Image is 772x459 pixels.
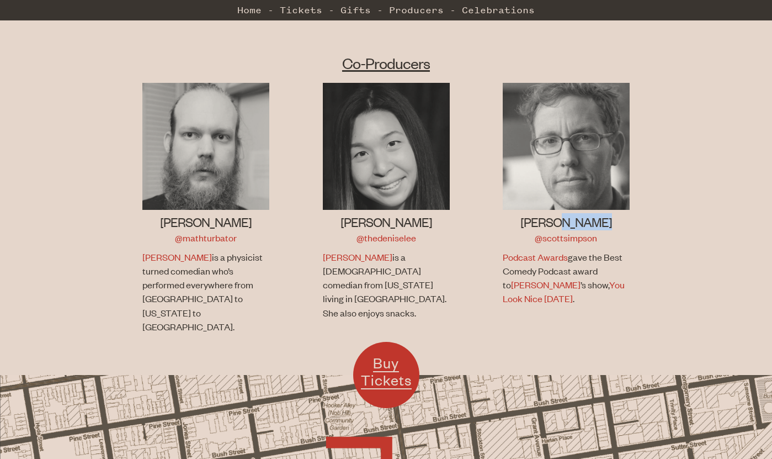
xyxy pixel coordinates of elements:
[511,278,581,291] a: [PERSON_NAME]
[503,251,568,263] a: Podcast Awards
[116,53,656,73] h2: Co-Producers
[535,231,597,244] a: @scottsimpson
[142,213,269,230] h3: [PERSON_NAME]
[323,213,450,230] h3: [PERSON_NAME]
[353,342,419,408] a: Buy Tickets
[323,250,447,320] p: is a [DEMOGRAPHIC_DATA] comedian from [US_STATE] living in [GEOGRAPHIC_DATA]. She also enjoys sna...
[503,83,630,210] img: Scott Simpson
[503,213,630,230] h3: [PERSON_NAME]
[323,251,392,263] a: [PERSON_NAME]
[175,231,237,244] a: @mathturbator
[503,250,627,306] p: gave the Best Comedy Podcast award to ’s show, .
[142,250,267,334] p: is a physicist turned comedian who’s performed everywhere from [GEOGRAPHIC_DATA] to [US_STATE] to...
[142,251,212,263] a: [PERSON_NAME]
[356,231,416,244] a: @thedeniselee
[323,83,450,210] img: Denise Lee
[142,83,269,210] img: Jon Allen
[361,354,412,389] span: Buy Tickets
